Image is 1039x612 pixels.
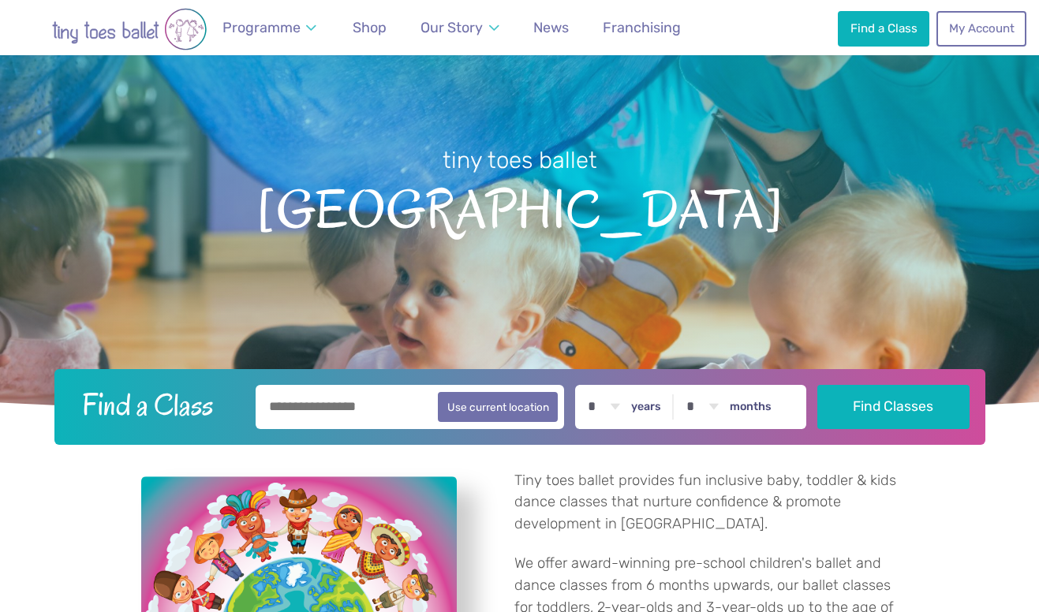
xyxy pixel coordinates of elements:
span: News [533,19,569,35]
button: Find Classes [817,385,970,429]
a: Shop [346,10,394,46]
a: Franchising [596,10,688,46]
a: Our Story [413,10,506,46]
span: Our Story [420,19,483,35]
p: Tiny toes ballet provides fun inclusive baby, toddler & kids dance classes that nurture confidenc... [514,470,899,535]
label: months [730,400,772,414]
small: tiny toes ballet [443,147,597,174]
a: Programme [215,10,324,46]
a: Find a Class [838,11,929,46]
span: [GEOGRAPHIC_DATA] [28,176,1011,240]
label: years [631,400,661,414]
a: News [526,10,576,46]
button: Use current location [438,392,559,422]
a: My Account [936,11,1026,46]
h2: Find a Class [69,385,245,424]
span: Shop [353,19,387,35]
span: Franchising [603,19,681,35]
span: Programme [222,19,301,35]
img: tiny toes ballet [19,8,240,50]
